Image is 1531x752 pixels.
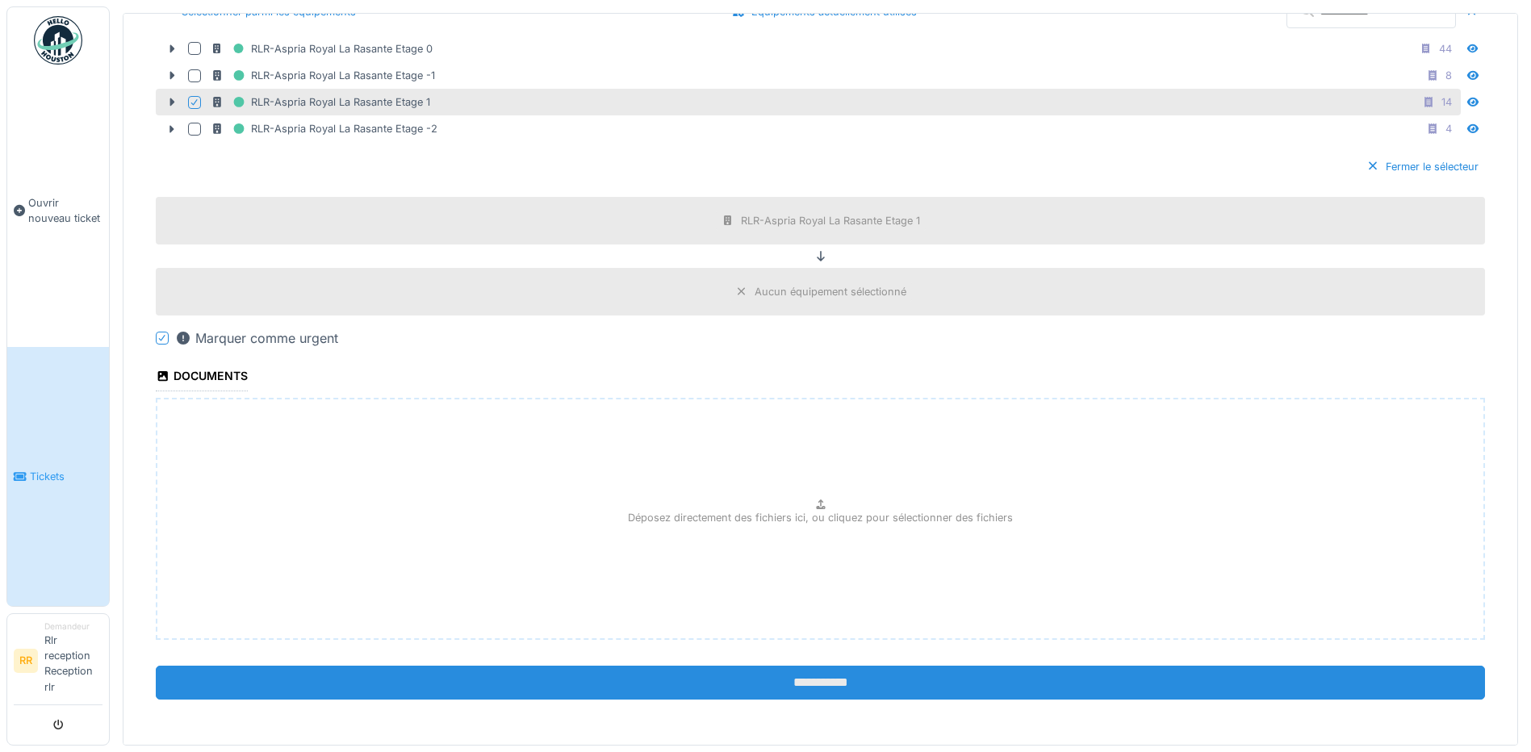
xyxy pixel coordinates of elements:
[1445,121,1452,136] div: 4
[628,510,1013,525] p: Déposez directement des fichiers ici, ou cliquez pour sélectionner des fichiers
[7,347,109,605] a: Tickets
[7,73,109,347] a: Ouvrir nouveau ticket
[44,620,102,701] li: Rlr reception Reception rlr
[211,119,437,139] div: RLR-Aspria Royal La Rasante Etage -2
[1360,156,1485,178] div: Fermer le sélecteur
[175,328,338,348] div: Marquer comme urgent
[211,92,430,112] div: RLR-Aspria Royal La Rasante Etage 1
[14,620,102,705] a: RR DemandeurRlr reception Reception rlr
[755,284,906,299] div: Aucun équipement sélectionné
[34,16,82,65] img: Badge_color-CXgf-gQk.svg
[30,469,102,484] span: Tickets
[211,39,433,59] div: RLR-Aspria Royal La Rasante Etage 0
[156,364,248,391] div: Documents
[1441,94,1452,110] div: 14
[1439,41,1452,56] div: 44
[741,213,920,228] div: RLR-Aspria Royal La Rasante Etage 1
[28,195,102,226] span: Ouvrir nouveau ticket
[1445,68,1452,83] div: 8
[44,620,102,633] div: Demandeur
[211,65,435,86] div: RLR-Aspria Royal La Rasante Etage -1
[14,649,38,673] li: RR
